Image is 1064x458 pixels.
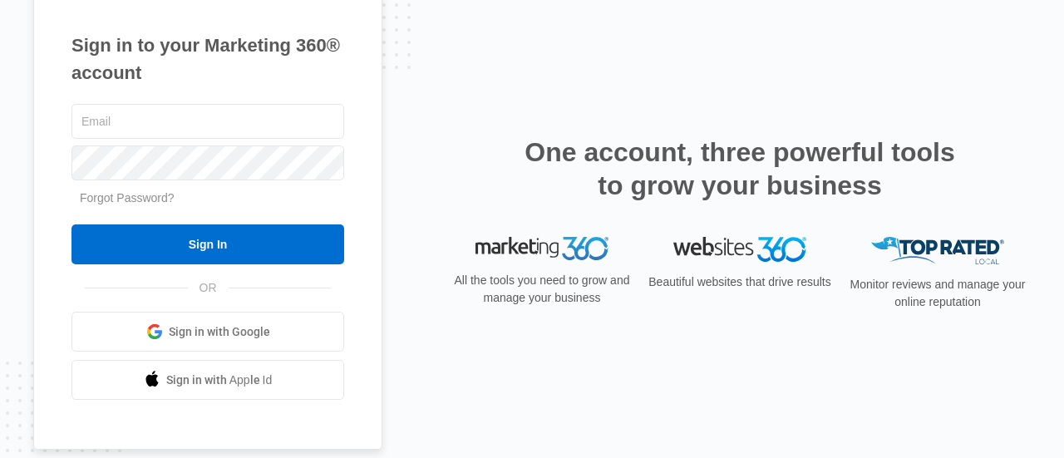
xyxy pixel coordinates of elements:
[871,237,1004,264] img: Top Rated Local
[71,224,344,264] input: Sign In
[475,237,608,260] img: Marketing 360
[80,191,175,204] a: Forgot Password?
[71,32,344,86] h1: Sign in to your Marketing 360® account
[845,276,1031,311] p: Monitor reviews and manage your online reputation
[169,323,270,341] span: Sign in with Google
[449,272,635,307] p: All the tools you need to grow and manage your business
[71,104,344,139] input: Email
[647,273,833,291] p: Beautiful websites that drive results
[166,372,273,389] span: Sign in with Apple Id
[520,135,960,202] h2: One account, three powerful tools to grow your business
[188,279,229,297] span: OR
[673,237,806,261] img: Websites 360
[71,312,344,352] a: Sign in with Google
[71,360,344,400] a: Sign in with Apple Id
